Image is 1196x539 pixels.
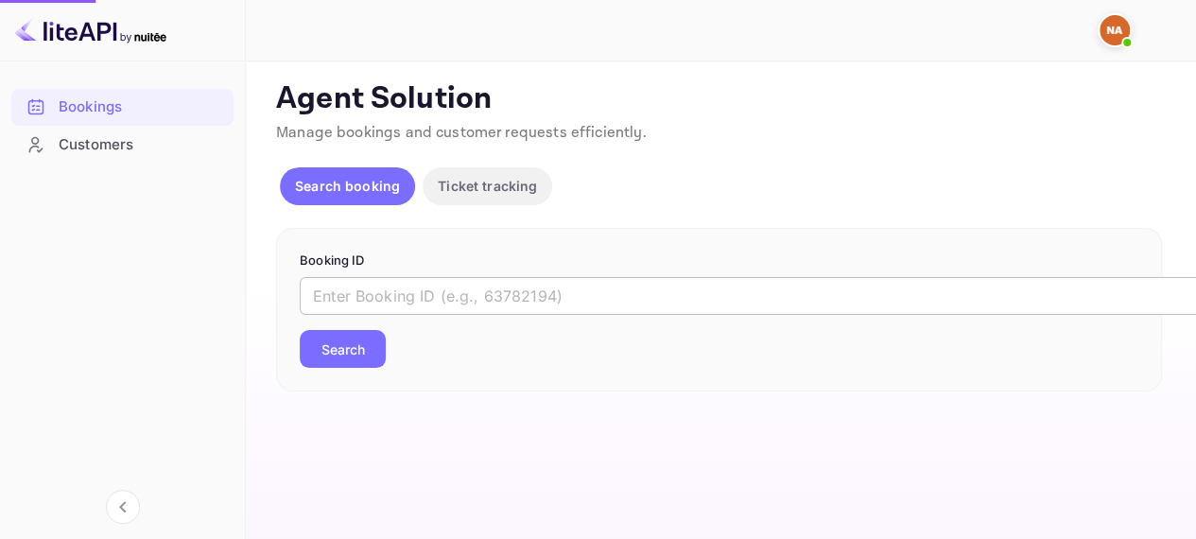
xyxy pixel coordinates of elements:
div: Customers [11,127,234,164]
p: Booking ID [300,252,1138,270]
button: Collapse navigation [106,490,140,524]
p: Search booking [295,176,400,196]
img: LiteAPI logo [15,15,166,45]
button: Search [300,330,386,368]
p: Agent Solution [276,80,1162,118]
div: Customers [59,134,224,156]
div: Bookings [59,96,224,118]
div: Bookings [11,89,234,126]
span: Manage bookings and customer requests efficiently. [276,123,647,143]
img: Nargisse El Aoumari [1100,15,1130,45]
a: Customers [11,127,234,162]
p: Ticket tracking [438,176,537,196]
a: Bookings [11,89,234,124]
